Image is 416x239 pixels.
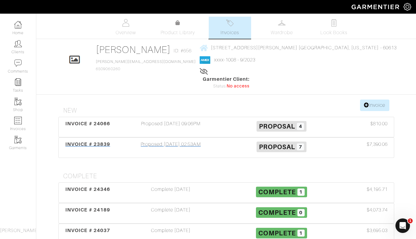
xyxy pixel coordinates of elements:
[58,137,394,158] a: INVOICE # 23839 Proposed [DATE] 02:53AM Proposal 7 $7,390.06
[349,2,404,12] img: garmentier-logo-header-white-b43fb05a5012e4ada735d5af1a66efaba907eab6374d6393d1fbf88cb4ef424d.png
[200,56,210,64] img: american_express-1200034d2e149cdf2cc7894a33a747db654cf6f8355cb502592f1d228b2ac700.png
[58,203,394,224] a: INVOICE # 24189 Complete [DATE] Complete 0 $4,073.74
[278,19,286,27] img: wardrobe-487a4870c1b7c33e795ec22d11cfc2ed9d08956e64fb3008fe2437562e282088.svg
[14,59,22,67] img: comment-icon-a0a6a9ef722e966f86d9cbdc48e553b5cf19dbc54f86b18d962a5391bc8f6eb6.png
[116,206,226,220] div: Complete [DATE]
[157,19,199,36] a: Product Library
[116,29,136,36] span: Overview
[65,121,110,126] span: INVOICE # 24066
[200,44,396,51] a: [STREET_ADDRESS][PERSON_NAME] [GEOGRAPHIC_DATA], [US_STATE] - 60613
[65,207,110,213] span: INVOICE # 24189
[320,29,347,36] span: Look Books
[105,17,147,39] a: Overview
[209,17,251,39] a: Invoices
[122,19,129,27] img: basicinfo-40fd8af6dae0f16599ec9e87c0ef1c0a1fdea2edbe929e3d69a839185d80c458.svg
[14,21,22,28] img: dashboard-icon-dbcd8f5a0b271acd01030246c82b418ddd0df26cd7fceb0bd07c9910d44c42f6.png
[404,3,411,11] img: gear-icon-white-bd11855cb880d31180b6d7d6211b90ccbf57a29d726f0c71d8c61bd08dd39cc2.png
[258,209,296,216] span: Complete
[408,218,413,223] span: 1
[14,136,22,143] img: garments-icon-b7da505a4dc4fd61783c78ac3ca0ef83fa9d6f193b1c9dc38574b1d14d53ca28.png
[271,29,293,36] span: Wardrobe
[58,182,394,203] a: INVOICE # 24346 Complete [DATE] Complete 1 $4,195.71
[395,218,410,233] iframe: Intercom live chat
[221,29,239,36] span: Invoices
[96,60,196,71] span: 6509060260
[63,172,394,180] h4: Complete
[258,188,296,196] span: Complete
[261,17,303,39] a: Wardrobe
[259,123,295,130] span: Proposal
[203,83,250,90] div: Status:
[96,60,196,64] a: [PERSON_NAME][EMAIL_ADDRESS][DOMAIN_NAME]
[203,76,250,83] span: Garmentier Client:
[116,120,226,134] div: Proposed [DATE] 09:06PM
[65,141,110,147] span: INVOICE # 23839
[116,186,226,200] div: Complete [DATE]
[360,100,389,111] a: Invoice
[367,186,388,193] span: $4,195.71
[174,47,192,54] span: ID: #656
[161,29,195,36] span: Product Library
[313,17,355,39] a: Look Books
[297,230,305,237] span: 1
[370,120,388,127] span: $810.00
[63,107,394,114] h4: New
[65,228,110,233] span: INVOICE # 24037
[367,227,388,234] span: $3,695.03
[258,229,296,237] span: Complete
[14,40,22,47] img: clients-icon-6bae9207a08558b7cb47a8932f037763ab4055f8c8b6bfacd5dc20c3e0201464.png
[297,143,304,151] span: 7
[227,83,250,90] span: No access
[367,141,388,148] span: $7,390.06
[14,78,22,86] img: reminder-icon-8004d30b9f0a5d33ae49ab947aed9ed385cf756f9e5892f1edd6e32f2345188e.png
[259,143,295,151] span: Proposal
[14,117,22,124] img: orders-icon-0abe47150d42831381b5fb84f609e132dff9fe21cb692f30cb5eec754e2cba89.png
[65,186,110,192] span: INVOICE # 24346
[367,206,388,214] span: $4,073.74
[96,44,171,55] a: [PERSON_NAME]
[14,98,22,105] img: garments-icon-b7da505a4dc4fd61783c78ac3ca0ef83fa9d6f193b1c9dc38574b1d14d53ca28.png
[330,19,338,27] img: todo-9ac3debb85659649dc8f770b8b6100bb5dab4b48dedcbae339e5042a72dfd3cc.svg
[297,188,305,196] span: 1
[116,141,226,155] div: Proposed [DATE] 02:53AM
[214,57,256,63] a: xxxx-1008 - 9/2023
[226,19,234,27] img: orders-27d20c2124de7fd6de4e0e44c1d41de31381a507db9b33961299e4e07d508b8c.svg
[58,117,394,137] a: INVOICE # 24066 Proposed [DATE] 09:06PM Proposal 4 $810.00
[211,45,397,51] span: [STREET_ADDRESS][PERSON_NAME] [GEOGRAPHIC_DATA], [US_STATE] - 60613
[297,209,305,216] span: 0
[297,123,304,130] span: 4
